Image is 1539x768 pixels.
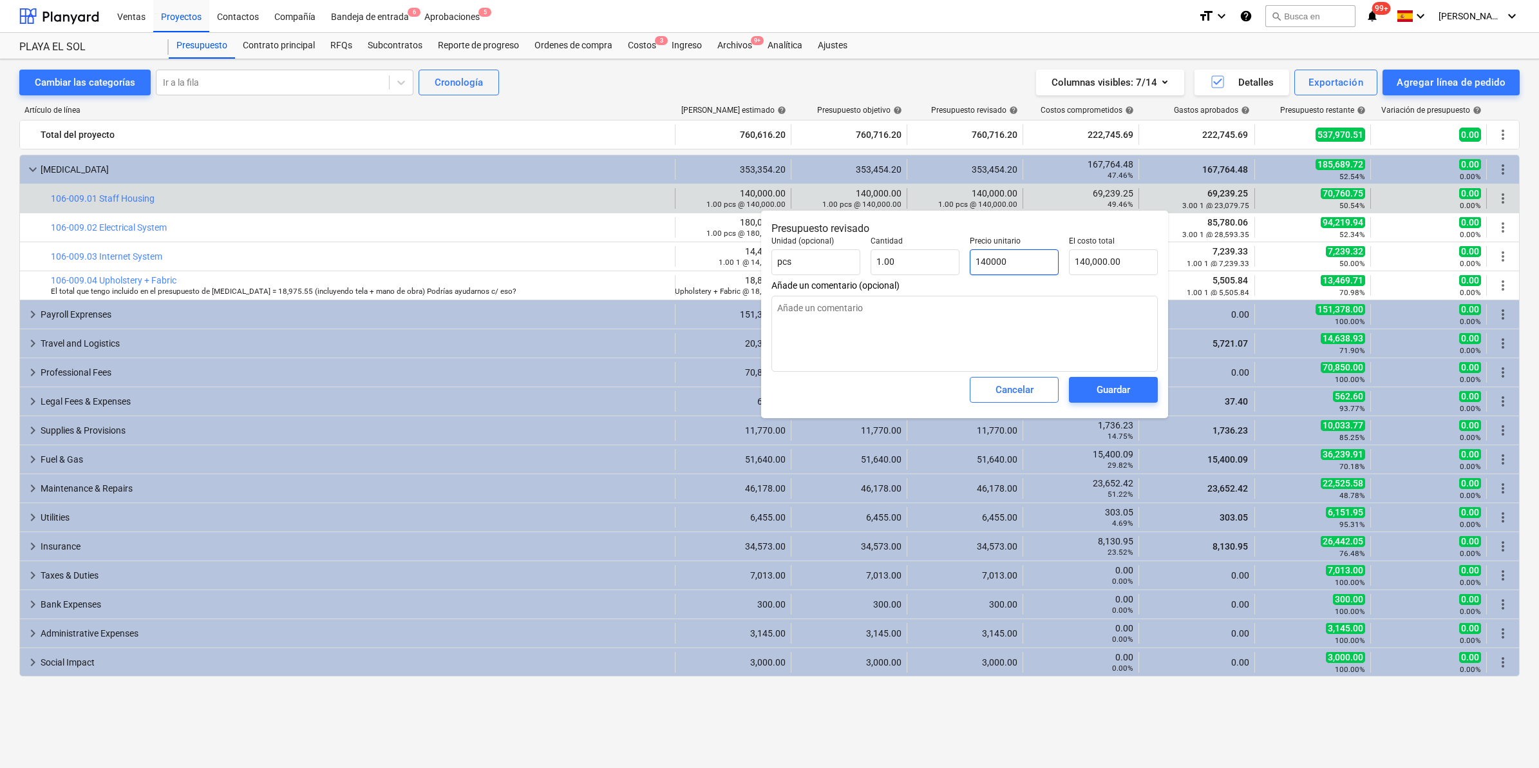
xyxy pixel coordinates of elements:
[1201,128,1249,141] span: 222,745.69
[1211,246,1249,256] span: 7,239.33
[1028,565,1133,586] div: 0.00
[1460,404,1481,413] small: 0.00%
[1028,478,1133,499] div: 23,652.42
[1028,623,1133,644] div: 0.00
[797,124,902,145] div: 760,716.20
[1460,433,1481,442] small: 0.00%
[1335,578,1365,587] small: 100.00%
[1326,506,1365,518] span: 6,151.95
[1495,568,1511,583] span: Mas acciones
[25,539,41,554] span: keyboard_arrow_right
[1459,651,1481,663] span: 0.00
[25,307,41,322] span: keyboard_arrow_right
[1459,390,1481,402] span: 0.00
[912,657,1017,667] div: 3,000.00
[1460,317,1481,326] small: 0.00%
[408,8,420,17] span: 6
[41,124,670,145] div: Total del proyecto
[1069,236,1158,249] p: El costo total
[1459,506,1481,518] span: 0.00
[1036,70,1184,95] button: Columnas visibles:7/14
[1339,230,1365,239] small: 52.34%
[1495,336,1511,351] span: Mas acciones
[41,623,670,644] div: Administrative Expenses
[1194,70,1289,95] button: Detalles
[775,106,786,115] span: help
[1187,288,1249,297] small: 1.00 1 @ 5,505.84
[169,33,235,59] div: Presupuesto
[19,41,153,54] div: PLAYA EL SOL
[681,628,786,638] div: 3,145.00
[912,512,1017,523] div: 6,455.00
[235,33,323,59] a: Contrato principal
[51,275,176,285] a: 106-009.04 Upholstery + Fabric
[1495,394,1511,409] span: Mas acciones
[970,236,1059,249] p: Precio unitario
[25,336,41,351] span: keyboard_arrow_right
[1381,106,1482,115] div: Variación de presupuesto
[1459,216,1481,228] span: 0.00
[51,193,155,204] a: 106-009.01 Staff Housing
[1439,11,1503,21] span: [PERSON_NAME][GEOGRAPHIC_DATA]
[41,159,670,180] div: [MEDICAL_DATA]
[1459,535,1481,547] span: 0.00
[1460,172,1481,181] small: 0.00%
[41,420,670,441] div: Supplies & Provisions
[1028,536,1133,557] div: 8,130.95
[710,33,760,59] a: Archivos9+
[681,425,786,436] div: 11,770.00
[1339,433,1365,442] small: 85.25%
[1201,164,1249,175] span: 167,764.48
[822,188,902,209] div: 140,000.00
[1316,303,1365,315] span: 151,378.00
[797,628,902,638] div: 3,145.00
[435,74,483,91] div: Cronología
[527,33,620,59] div: Ordenes de compra
[931,106,1018,115] div: Presupuesto revisado
[1459,274,1481,286] span: 0.00
[1144,309,1249,320] div: 0.00
[1144,570,1249,581] div: 0.00
[1210,74,1274,91] div: Detalles
[41,478,670,499] div: Maintenance & Repairs
[681,541,786,552] div: 34,573.00
[360,33,430,59] a: Subcontratos
[970,377,1059,403] button: Cancelar
[1112,664,1133,673] small: 0.00%
[1460,520,1481,529] small: 0.00%
[797,483,902,494] div: 46,178.00
[1069,377,1158,403] button: Guardar
[681,338,786,349] div: 20,360.00
[912,124,1017,145] div: 760,716.20
[1144,628,1249,638] div: 0.00
[1223,396,1249,407] span: 37.40
[706,188,786,209] div: 140,000.00
[664,33,710,59] div: Ingreso
[771,280,1158,291] span: Añade un comentario (opcional)
[19,106,676,115] div: Artículo de línea
[430,33,527,59] a: Reporte de progreso
[1495,510,1511,525] span: Mas acciones
[797,454,902,465] div: 51,640.00
[1321,535,1365,547] span: 26,442.05
[1495,626,1511,641] span: Mas acciones
[996,381,1034,398] div: Cancelar
[1108,461,1133,470] small: 29.82%
[912,425,1017,436] div: 11,770.00
[1495,423,1511,438] span: Mas acciones
[1495,191,1511,206] span: Mas acciones
[620,33,664,59] div: Costos
[1122,106,1134,115] span: help
[817,106,902,115] div: Presupuesto objetivo
[1459,245,1481,257] span: 0.00
[25,423,41,438] span: keyboard_arrow_right
[1333,390,1365,402] span: 562.60
[1339,520,1365,529] small: 95.31%
[1495,307,1511,322] span: Mas acciones
[1028,420,1133,441] div: 1,736.23
[1495,127,1511,142] span: Mas acciones
[1460,491,1481,500] small: 0.00%
[1495,162,1511,177] span: Mas acciones
[710,33,760,59] div: Archivos
[1112,577,1133,586] small: 0.00%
